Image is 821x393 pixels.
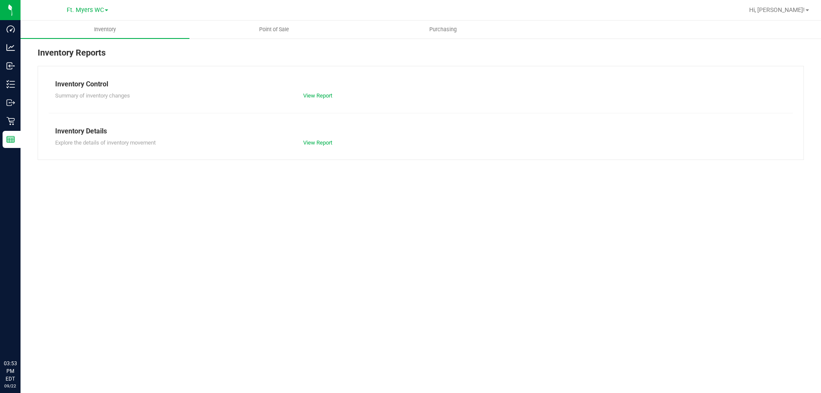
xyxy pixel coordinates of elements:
span: Inventory [83,26,127,33]
inline-svg: Retail [6,117,15,125]
div: Inventory Details [55,126,786,136]
span: Hi, [PERSON_NAME]! [749,6,805,13]
inline-svg: Inbound [6,62,15,70]
iframe: Resource center [9,325,34,350]
inline-svg: Outbound [6,98,15,107]
a: Inventory [21,21,189,38]
a: Point of Sale [189,21,358,38]
span: Purchasing [418,26,468,33]
a: Purchasing [358,21,527,38]
a: View Report [303,92,332,99]
span: Explore the details of inventory movement [55,139,156,146]
inline-svg: Inventory [6,80,15,89]
div: Inventory Reports [38,46,804,66]
inline-svg: Analytics [6,43,15,52]
inline-svg: Dashboard [6,25,15,33]
a: View Report [303,139,332,146]
iframe: Resource center unread badge [25,323,35,334]
div: Inventory Control [55,79,786,89]
inline-svg: Reports [6,135,15,144]
span: Summary of inventory changes [55,92,130,99]
p: 09/22 [4,383,17,389]
span: Point of Sale [248,26,301,33]
p: 03:53 PM EDT [4,360,17,383]
span: Ft. Myers WC [67,6,104,14]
